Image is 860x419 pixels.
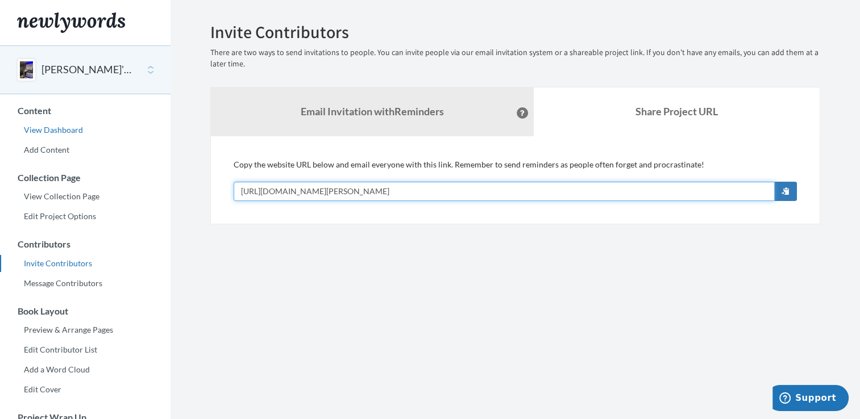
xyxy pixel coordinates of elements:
button: [PERSON_NAME]'s Retirement [41,62,134,77]
strong: Email Invitation with Reminders [301,105,444,118]
p: There are two ways to send invitations to people. You can invite people via our email invitation ... [210,47,820,70]
img: Newlywords logo [17,12,125,33]
h3: Collection Page [1,173,171,183]
h3: Contributors [1,239,171,249]
h2: Invite Contributors [210,23,820,41]
h3: Content [1,106,171,116]
div: Copy the website URL below and email everyone with this link. Remember to send reminders as peopl... [234,159,797,201]
b: Share Project URL [635,105,718,118]
h3: Book Layout [1,306,171,316]
iframe: Opens a widget where you can chat to one of our agents [772,385,849,413]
